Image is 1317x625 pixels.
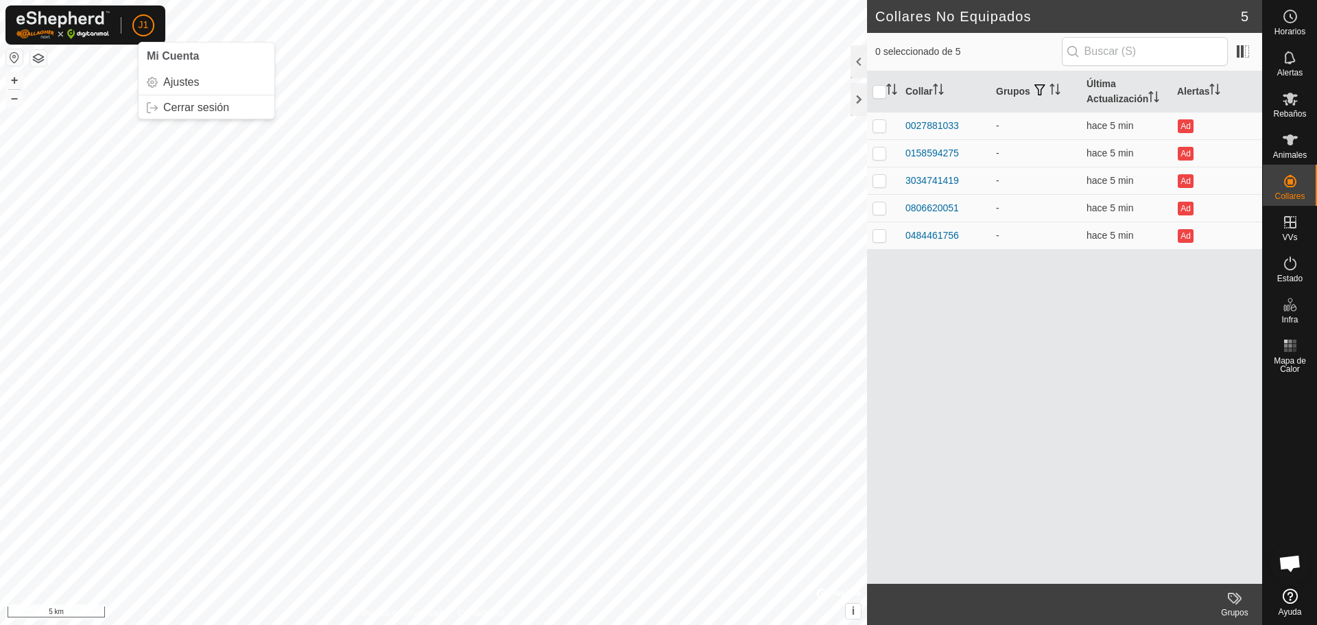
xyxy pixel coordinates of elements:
button: Ad [1178,229,1193,243]
a: Cerrar sesión [139,97,274,119]
button: – [6,90,23,106]
th: Alertas [1172,71,1262,113]
span: Animales [1273,151,1307,159]
span: i [852,605,855,617]
button: Ad [1178,147,1193,161]
img: Logo Gallagher [16,11,110,39]
button: Ad [1178,119,1193,133]
p-sorticon: Activar para ordenar [1209,86,1220,97]
span: Infra [1281,316,1298,324]
span: Collares [1274,192,1305,200]
th: Última Actualización [1081,71,1172,113]
th: Collar [900,71,990,113]
button: Ad [1178,202,1193,215]
p-sorticon: Activar para ordenar [1049,86,1060,97]
span: Horarios [1274,27,1305,36]
span: Alertas [1277,69,1303,77]
div: 0806620051 [905,201,959,215]
button: Restablecer Mapa [6,49,23,66]
button: Capas del Mapa [30,50,47,67]
a: Ajustes [139,71,274,93]
span: 5 [1241,6,1248,27]
button: i [846,604,861,619]
span: 14 oct 2025, 23:04 [1087,120,1133,131]
span: Mi Cuenta [147,50,199,62]
div: 0484461756 [905,228,959,243]
p-sorticon: Activar para ordenar [1148,93,1159,104]
div: 0027881033 [905,119,959,133]
span: Mapa de Calor [1266,357,1314,373]
td: - [990,112,1081,139]
span: Ajustes [163,77,199,88]
span: 0 seleccionado de 5 [875,45,1062,59]
td: - [990,194,1081,222]
div: 0158594275 [905,146,959,161]
span: Estado [1277,274,1303,283]
th: Grupos [990,71,1081,113]
div: Grupos [1207,606,1262,619]
span: 14 oct 2025, 23:04 [1087,202,1133,213]
p-sorticon: Activar para ordenar [933,86,944,97]
span: J1 [139,18,149,32]
a: Ayuda [1263,583,1317,622]
a: Contáctenos [458,607,504,620]
button: Ad [1178,174,1193,188]
span: 14 oct 2025, 23:04 [1087,148,1133,158]
span: VVs [1282,233,1297,241]
div: Chat abierto [1270,543,1311,584]
h2: Collares No Equipados [875,8,1241,25]
span: 14 oct 2025, 23:04 [1087,175,1133,186]
span: Rebaños [1273,110,1306,118]
td: - [990,139,1081,167]
a: Política de Privacidad [363,607,442,620]
p-sorticon: Activar para ordenar [886,86,897,97]
span: Ayuda [1279,608,1302,616]
input: Buscar (S) [1062,37,1228,66]
span: 14 oct 2025, 23:04 [1087,230,1133,241]
span: Cerrar sesión [163,102,229,113]
div: 3034741419 [905,174,959,188]
td: - [990,167,1081,194]
button: + [6,72,23,89]
td: - [990,222,1081,249]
